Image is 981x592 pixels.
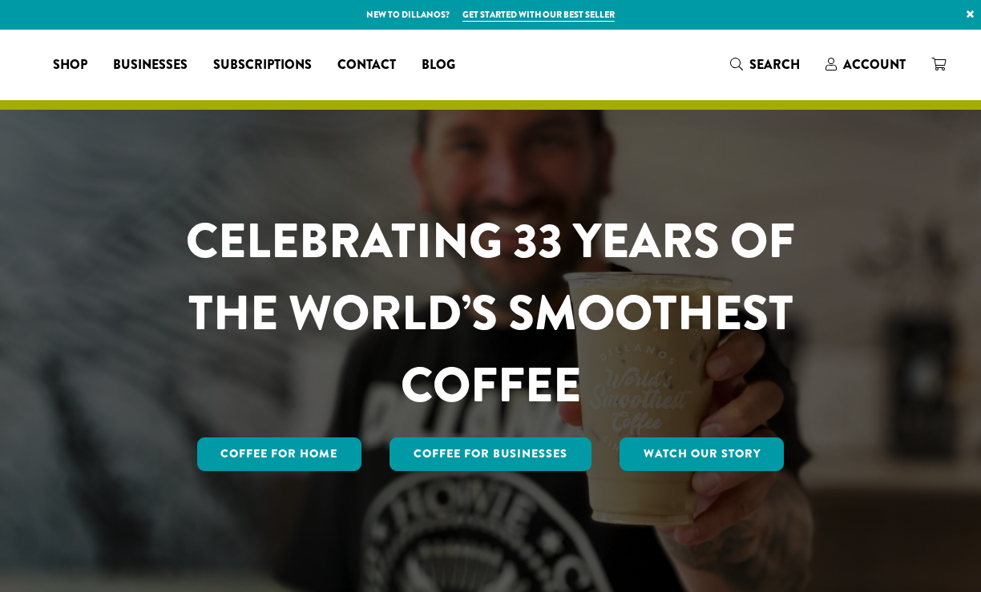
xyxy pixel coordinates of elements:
[53,55,87,75] span: Shop
[139,205,842,421] h1: CELEBRATING 33 YEARS OF THE WORLD’S SMOOTHEST COFFEE
[843,55,906,74] span: Account
[717,51,813,78] a: Search
[390,437,591,471] a: Coffee For Businesses
[749,55,800,74] span: Search
[213,55,312,75] span: Subscriptions
[40,52,100,78] a: Shop
[422,55,455,75] span: Blog
[337,55,396,75] span: Contact
[620,437,785,471] a: Watch Our Story
[197,437,362,471] a: Coffee for Home
[462,8,615,22] a: Get started with our best seller
[113,55,188,75] span: Businesses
